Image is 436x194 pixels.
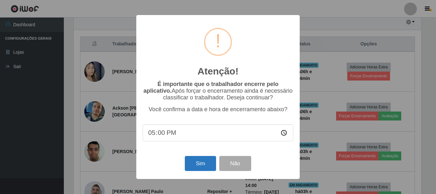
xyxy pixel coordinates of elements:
[143,81,293,101] p: Após forçar o encerramento ainda é necessário classificar o trabalhador. Deseja continuar?
[143,81,278,94] b: É importante que o trabalhador encerre pelo aplicativo.
[185,156,216,171] button: Sim
[198,66,238,77] h2: Atenção!
[219,156,251,171] button: Não
[143,106,293,113] p: Você confirma a data e hora de encerramento abaixo?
